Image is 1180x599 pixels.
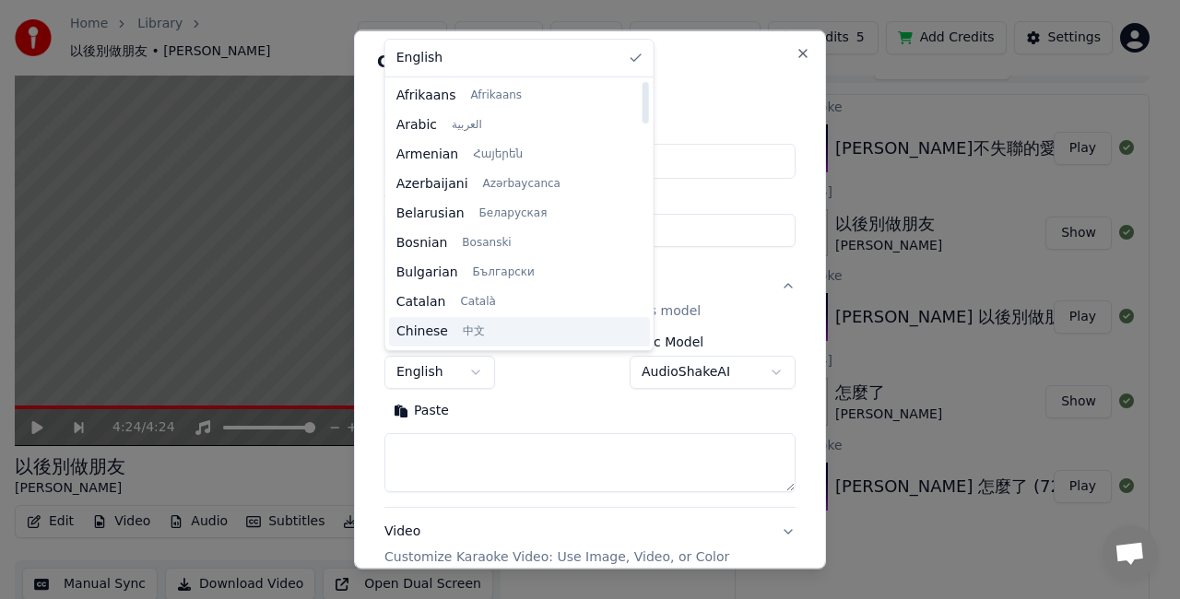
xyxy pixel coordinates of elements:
[460,295,495,310] span: Català
[452,118,482,133] span: العربية
[396,323,448,341] span: Chinese
[483,177,560,192] span: Azərbaycanca
[462,236,511,251] span: Bosanski
[396,234,448,253] span: Bosnian
[396,293,446,311] span: Catalan
[396,146,459,164] span: Armenian
[396,205,465,223] span: Belarusian
[473,265,535,280] span: Български
[471,88,523,103] span: Afrikaans
[479,206,548,221] span: Беларуская
[396,49,443,67] span: English
[396,264,458,282] span: Bulgarian
[396,175,468,194] span: Azerbaijani
[473,147,523,162] span: Հայերեն
[396,116,437,135] span: Arabic
[396,87,456,105] span: Afrikaans
[463,324,485,339] span: 中文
